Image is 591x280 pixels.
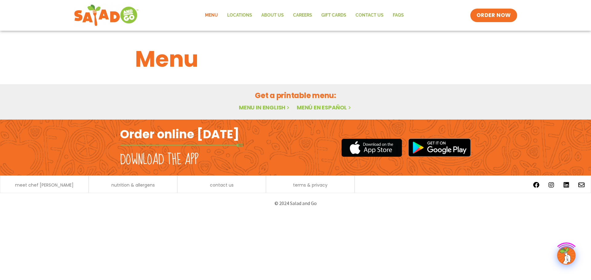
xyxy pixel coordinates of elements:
a: Menu [200,8,223,22]
span: ORDER NOW [476,12,511,19]
h2: Get a printable menu: [135,90,456,101]
h2: Order online [DATE] [120,127,239,142]
a: About Us [257,8,288,22]
a: Menú en español [297,104,352,111]
a: ORDER NOW [470,9,517,22]
a: Locations [223,8,257,22]
a: meet chef [PERSON_NAME] [15,183,74,187]
img: new-SAG-logo-768×292 [74,3,139,28]
h2: Download the app [120,151,199,168]
h1: Menu [135,42,456,76]
a: nutrition & allergens [111,183,155,187]
img: google_play [408,138,471,157]
p: © 2024 Salad and Go [123,199,468,207]
a: Menu in English [239,104,291,111]
img: fork [120,144,243,147]
a: GIFT CARDS [317,8,351,22]
a: terms & privacy [293,183,328,187]
a: contact us [210,183,234,187]
a: Contact Us [351,8,388,22]
a: FAQs [388,8,408,22]
nav: Menu [200,8,408,22]
a: Careers [288,8,317,22]
img: appstore [341,138,402,158]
